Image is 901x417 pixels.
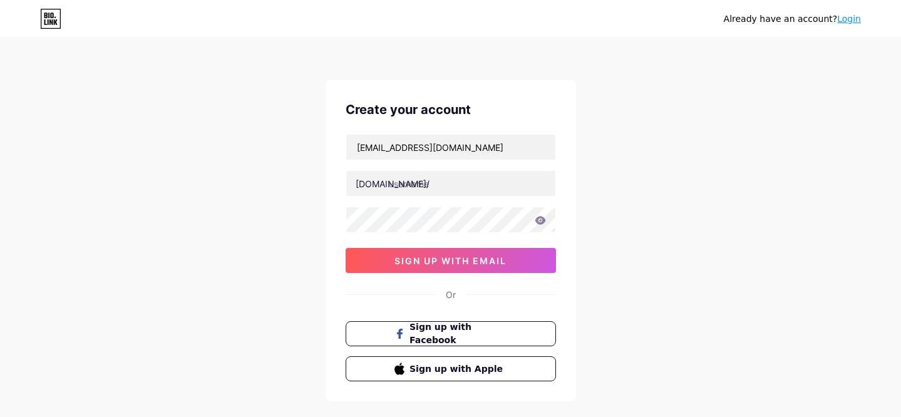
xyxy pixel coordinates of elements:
input: Email [346,135,555,160]
div: Or [446,288,456,301]
div: Already have an account? [724,13,861,26]
button: Sign up with Apple [346,356,556,381]
span: Sign up with Facebook [409,321,507,347]
div: Create your account [346,100,556,119]
span: sign up with email [394,255,507,266]
input: username [346,171,555,196]
button: sign up with email [346,248,556,273]
button: Sign up with Facebook [346,321,556,346]
span: Sign up with Apple [409,363,507,376]
div: [DOMAIN_NAME]/ [356,177,430,190]
a: Login [837,14,861,24]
